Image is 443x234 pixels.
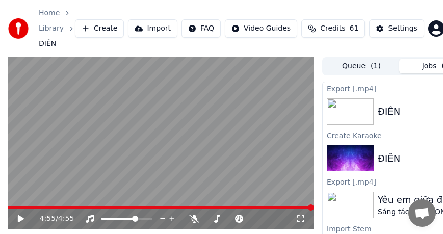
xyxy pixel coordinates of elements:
[8,18,29,39] img: youka
[39,39,56,49] span: ĐIÊN
[181,19,221,38] button: FAQ
[40,214,56,224] span: 4:55
[225,19,297,38] button: Video Guides
[58,214,74,224] span: 4:55
[350,23,359,34] span: 61
[128,19,177,38] button: Import
[378,105,400,119] div: ĐIÊN
[408,199,436,227] div: Open chat
[320,23,345,34] span: Credits
[369,19,424,38] button: Settings
[39,8,60,18] a: Home
[39,8,75,49] nav: breadcrumb
[324,59,399,73] button: Queue
[388,23,417,34] div: Settings
[371,61,381,71] span: ( 1 )
[39,23,64,34] a: Library
[378,151,400,166] div: ĐIÊN
[40,214,64,224] div: /
[75,19,124,38] button: Create
[301,19,365,38] button: Credits61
